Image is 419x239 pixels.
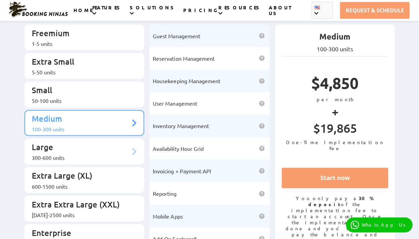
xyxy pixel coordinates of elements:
[153,122,209,129] span: Inventory Management
[153,55,214,62] span: Reservation Management
[32,126,130,132] div: 100-300 units
[32,56,130,69] p: Extra Small
[32,113,130,126] p: Medium
[153,190,177,197] span: Reporting
[153,77,220,84] span: Housekeeping Management
[153,100,197,107] span: User Management
[282,102,388,121] p: +
[32,199,130,211] p: Extra Extra Large (XXL)
[340,2,409,19] a: REQUEST & SCHEDULE
[130,4,177,18] a: SOLUTIONS
[259,78,265,84] img: help icon
[218,4,262,18] a: RESOURCES
[32,154,130,161] div: 300-600 units
[74,7,92,21] a: HOME
[361,222,408,228] p: WhatsApp Us
[32,28,130,40] p: Freemium
[32,69,130,75] div: 5-50 units
[32,85,130,97] p: Small
[259,168,265,174] img: help icon
[32,211,130,218] div: [DATE]-2500 units
[32,97,130,104] div: 50-100 units
[153,33,200,39] span: Guest Management
[259,213,265,219] img: help icon
[153,213,183,219] span: Mobile Apps
[32,183,130,189] div: 600-1500 units
[259,123,265,129] img: help icon
[259,33,265,39] img: help icon
[269,4,291,24] a: ABOUT US
[282,121,388,139] p: $19,865
[32,170,130,183] p: Extra Large (XL)
[282,139,388,151] p: One-Time Implementation Fee
[183,7,218,21] a: PRICING
[259,101,265,106] img: help icon
[259,191,265,196] img: help icon
[32,142,130,154] p: Large
[259,55,265,61] img: help icon
[308,195,374,207] strong: 30% deposit
[153,168,211,174] span: Invoicing + Payment API
[282,45,388,53] p: 100-300 units
[92,4,123,18] a: FEATURES
[153,145,203,152] span: Availability Hour Grid
[32,40,130,47] div: 1-5 units
[282,168,388,188] a: Start now
[346,217,412,232] a: WhatsApp Us
[282,31,388,45] p: Medium
[259,145,265,151] img: help icon
[282,73,388,96] p: $4,850
[8,1,68,18] img: Booking Ninjas Logo
[282,96,388,102] p: per month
